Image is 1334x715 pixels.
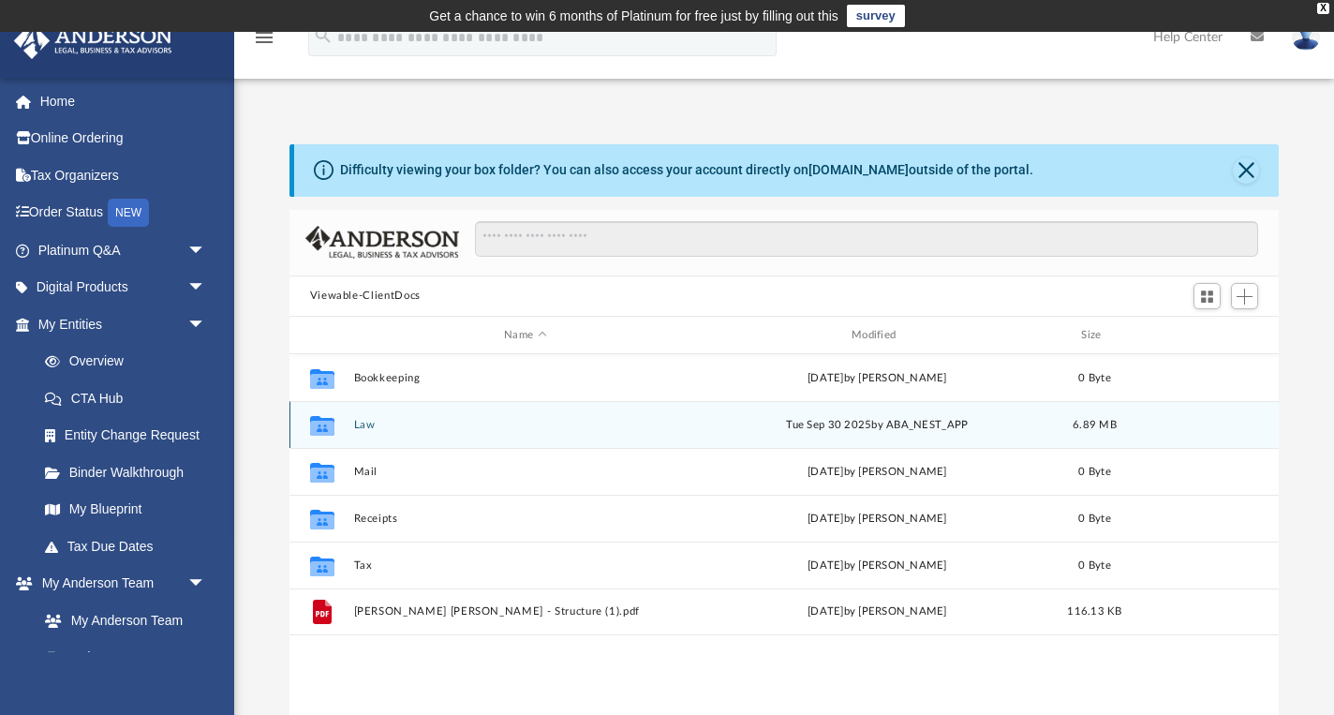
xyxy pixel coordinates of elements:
[704,327,1048,344] div: Modified
[1067,607,1121,618] span: 116.13 KB
[353,513,697,525] button: Receipts
[475,221,1258,257] input: Search files and folders
[705,464,1049,481] div: [DATE] by [PERSON_NAME]
[1078,514,1111,524] span: 0 Byte
[187,565,225,603] span: arrow_drop_down
[26,602,215,639] a: My Anderson Team
[187,305,225,344] span: arrow_drop_down
[808,162,909,177] a: [DOMAIN_NAME]
[13,194,234,232] a: Order StatusNEW
[1078,560,1111,571] span: 0 Byte
[108,199,149,227] div: NEW
[1057,327,1132,344] div: Size
[1078,467,1111,477] span: 0 Byte
[310,288,421,305] button: Viewable-ClientDocs
[26,417,234,454] a: Entity Change Request
[297,327,344,344] div: id
[1231,283,1259,309] button: Add
[705,558,1049,574] div: [DATE] by [PERSON_NAME]
[253,26,275,49] i: menu
[13,82,234,120] a: Home
[353,419,697,431] button: Law
[253,36,275,49] a: menu
[13,269,234,306] a: Digital Productsarrow_drop_down
[13,120,234,157] a: Online Ordering
[8,22,178,59] img: Anderson Advisors Platinum Portal
[705,370,1049,387] div: [DATE] by [PERSON_NAME]
[340,160,1033,180] div: Difficulty viewing your box folder? You can also access your account directly on outside of the p...
[13,305,234,343] a: My Entitiesarrow_drop_down
[705,511,1049,528] div: [DATE] by [PERSON_NAME]
[353,372,697,384] button: Bookkeeping
[353,466,697,478] button: Mail
[1140,327,1271,344] div: id
[26,343,234,380] a: Overview
[705,417,1049,434] div: Tue Sep 30 2025 by ABA_NEST_APP
[705,604,1049,621] div: [DATE] by [PERSON_NAME]
[1317,3,1329,14] div: close
[1193,283,1222,309] button: Switch to Grid View
[13,231,234,269] a: Platinum Q&Aarrow_drop_down
[429,5,838,27] div: Get a chance to win 6 months of Platinum for free just by filling out this
[187,231,225,270] span: arrow_drop_down
[187,269,225,307] span: arrow_drop_down
[1233,157,1259,184] button: Close
[26,454,234,491] a: Binder Walkthrough
[1078,373,1111,383] span: 0 Byte
[1292,23,1320,51] img: User Pic
[313,25,333,46] i: search
[26,528,234,565] a: Tax Due Dates
[26,491,225,529] a: My Blueprint
[13,156,234,194] a: Tax Organizers
[13,565,225,603] a: My Anderson Teamarrow_drop_down
[353,606,697,618] button: [PERSON_NAME] [PERSON_NAME] - Structure (1).pdf
[352,327,696,344] div: Name
[847,5,905,27] a: survey
[26,639,225,677] a: Anderson System
[353,559,697,572] button: Tax
[1073,420,1117,430] span: 6.89 MB
[26,380,234,417] a: CTA Hub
